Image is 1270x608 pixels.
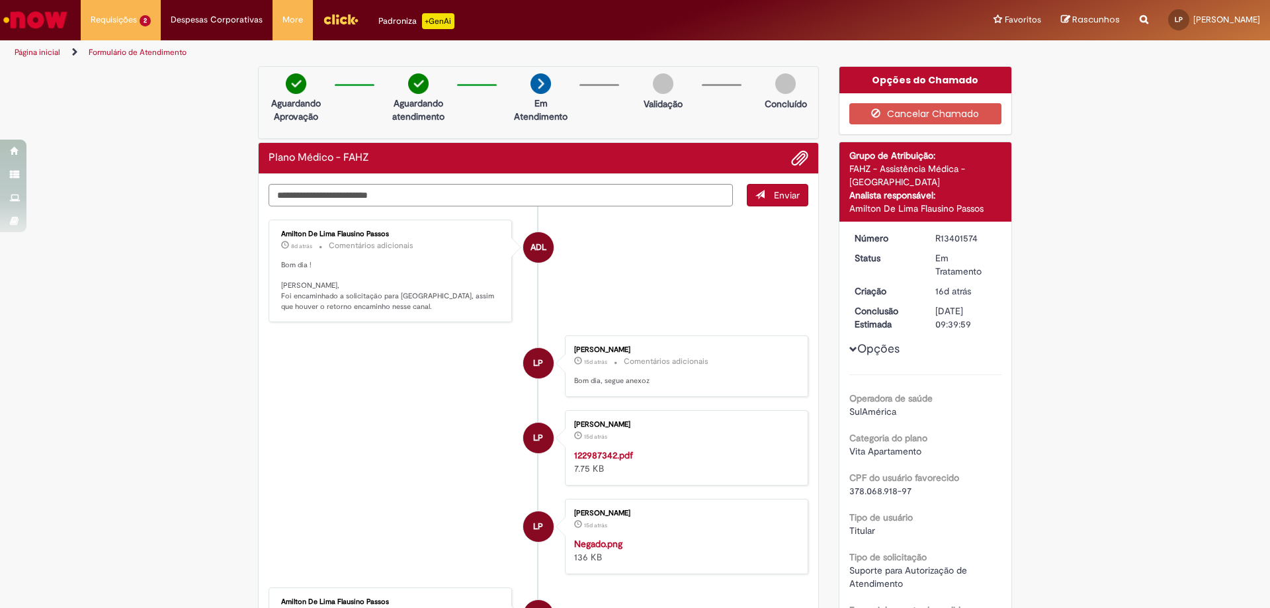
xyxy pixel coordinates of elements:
[584,521,607,529] span: 15d atrás
[523,348,554,378] div: Leonardo Mendes Pimenta
[849,564,970,589] span: Suporte para Autorização de Atendimento
[845,232,926,245] dt: Número
[791,150,808,167] button: Adicionar anexos
[323,9,359,29] img: click_logo_yellow_360x200.png
[264,97,328,123] p: Aguardando Aprovação
[530,73,551,94] img: arrow-next.png
[523,232,554,263] div: Amilton De Lima Flausino Passos
[775,73,796,94] img: img-circle-grey.png
[747,184,808,206] button: Enviar
[281,230,501,238] div: Amilton De Lima Flausino Passos
[849,472,959,484] b: CPF do usuário favorecido
[291,242,312,250] time: 21/08/2025 09:09:33
[574,537,794,564] div: 136 KB
[91,13,137,26] span: Requisições
[849,485,911,497] span: 378.068.918-97
[849,406,896,417] span: SulAmérica
[574,449,633,461] a: 122987342.pdf
[845,304,926,331] dt: Conclusão Estimada
[281,598,501,606] div: Amilton De Lima Flausino Passos
[574,509,794,517] div: [PERSON_NAME]
[533,511,543,543] span: LP
[378,13,454,29] div: Padroniza
[849,202,1002,215] div: Amilton De Lima Flausino Passos
[935,285,971,297] span: 16d atrás
[89,47,187,58] a: Formulário de Atendimento
[574,346,794,354] div: [PERSON_NAME]
[523,423,554,453] div: Leonardo Mendes Pimenta
[422,13,454,29] p: +GenAi
[765,97,807,110] p: Concluído
[774,189,800,201] span: Enviar
[574,376,794,386] p: Bom dia, segue anexoz
[282,13,303,26] span: More
[845,284,926,298] dt: Criação
[935,284,997,298] div: 12/08/2025 09:39:56
[584,433,607,441] time: 14/08/2025 08:26:56
[845,251,926,265] dt: Status
[849,525,875,537] span: Titular
[839,67,1012,93] div: Opções do Chamado
[624,356,708,367] small: Comentários adicionais
[935,232,997,245] div: R13401574
[1,7,69,33] img: ServiceNow
[935,304,997,331] div: [DATE] 09:39:59
[584,433,607,441] span: 15d atrás
[849,189,1002,202] div: Analista responsável:
[849,445,921,457] span: Vita Apartamento
[281,260,501,312] p: Bom dia ! [PERSON_NAME], Foi encaminhado a solicitação para [GEOGRAPHIC_DATA], assim que houver o...
[329,240,413,251] small: Comentários adicionais
[644,97,683,110] p: Validação
[653,73,673,94] img: img-circle-grey.png
[509,97,573,123] p: Em Atendimento
[523,511,554,542] div: Leonardo Mendes Pimenta
[291,242,312,250] span: 8d atrás
[849,149,1002,162] div: Grupo de Atribuição:
[849,162,1002,189] div: FAHZ - Assistência Médica - [GEOGRAPHIC_DATA]
[1193,14,1260,25] span: [PERSON_NAME]
[849,551,927,563] b: Tipo de solicitação
[574,449,794,475] div: 7.75 KB
[935,285,971,297] time: 12/08/2025 09:39:56
[584,358,607,366] span: 15d atrás
[269,152,369,164] h2: Plano Médico - FAHZ Histórico de tíquete
[849,511,913,523] b: Tipo de usuário
[849,103,1002,124] button: Cancelar Chamado
[408,73,429,94] img: check-circle-green.png
[171,13,263,26] span: Despesas Corporativas
[286,73,306,94] img: check-circle-green.png
[15,47,60,58] a: Página inicial
[10,40,837,65] ul: Trilhas de página
[530,232,546,263] span: ADL
[935,251,997,278] div: Em Tratamento
[584,358,607,366] time: 14/08/2025 08:27:05
[574,538,622,550] a: Negado.png
[1061,14,1120,26] a: Rascunhos
[849,392,933,404] b: Operadora de saúde
[386,97,450,123] p: Aguardando atendimento
[1072,13,1120,26] span: Rascunhos
[1005,13,1041,26] span: Favoritos
[584,521,607,529] time: 14/08/2025 08:26:55
[533,422,543,454] span: LP
[574,421,794,429] div: [PERSON_NAME]
[269,184,733,206] textarea: Digite sua mensagem aqui...
[1175,15,1183,24] span: LP
[849,432,927,444] b: Categoria do plano
[533,347,543,379] span: LP
[140,15,151,26] span: 2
